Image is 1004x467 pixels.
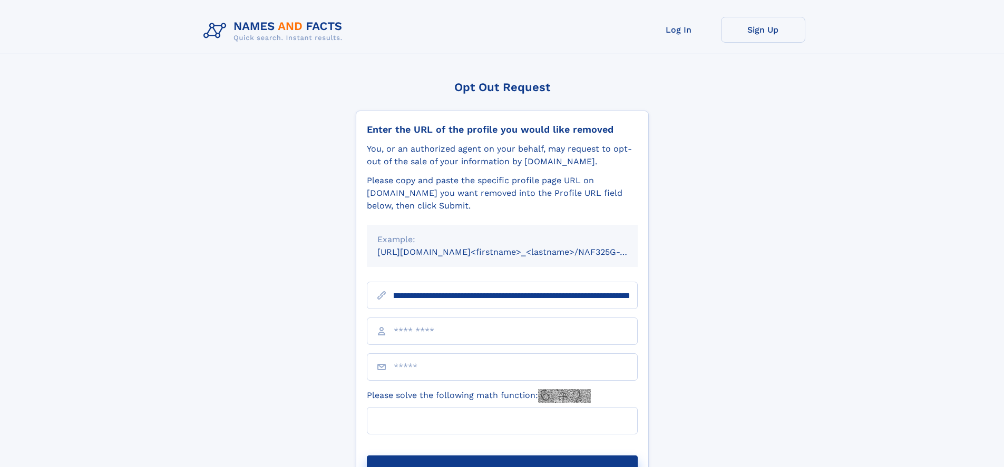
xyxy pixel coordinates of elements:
[721,17,805,43] a: Sign Up
[367,124,638,135] div: Enter the URL of the profile you would like removed
[377,247,658,257] small: [URL][DOMAIN_NAME]<firstname>_<lastname>/NAF325G-xxxxxxxx
[367,389,591,403] label: Please solve the following math function:
[377,233,627,246] div: Example:
[637,17,721,43] a: Log In
[367,174,638,212] div: Please copy and paste the specific profile page URL on [DOMAIN_NAME] you want removed into the Pr...
[356,81,649,94] div: Opt Out Request
[199,17,351,45] img: Logo Names and Facts
[367,143,638,168] div: You, or an authorized agent on your behalf, may request to opt-out of the sale of your informatio...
